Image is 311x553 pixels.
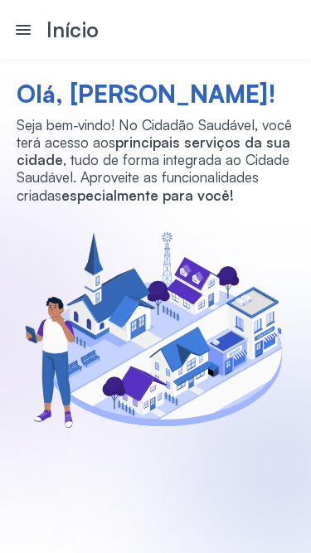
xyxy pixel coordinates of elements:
[46,17,298,42] div: Início
[17,224,294,434] img: Imagem de uma pessoa próxima a uma cidade em miniatura
[17,133,290,168] span: principais serviços da sua cidade
[17,79,294,109] p: Olá, [PERSON_NAME]!
[61,187,234,204] span: especialmente para você!
[17,116,294,204] p: Seja bem-vindo! No Cidadão Saudável, você terá acesso aos , tudo de forma integrada ao Cidade Sau...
